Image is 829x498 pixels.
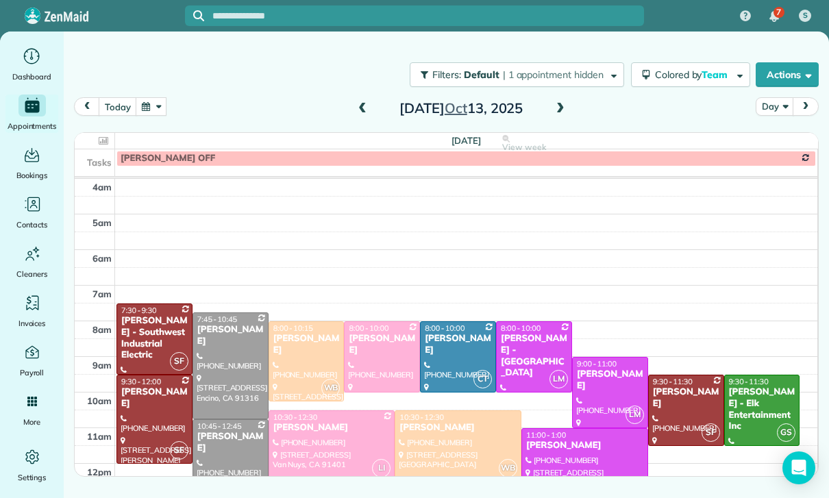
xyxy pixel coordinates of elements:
span: WB [321,379,340,397]
a: Filters: Default | 1 appointment hidden [403,62,623,87]
div: [PERSON_NAME] [424,333,492,356]
span: Colored by [655,69,732,81]
span: 9:30 - 12:00 [121,377,161,386]
a: Invoices [5,292,58,330]
span: 8:00 - 10:00 [349,323,388,333]
div: [PERSON_NAME] [652,386,720,410]
span: Dashboard [12,70,51,84]
span: LI [372,459,391,477]
span: 11am [87,431,112,442]
span: Default [464,69,500,81]
div: Open Intercom Messenger [782,451,815,484]
div: [PERSON_NAME] [399,422,517,434]
span: Appointments [8,119,57,133]
span: 7:30 - 9:30 [121,306,157,315]
div: [PERSON_NAME] [121,386,188,410]
div: [PERSON_NAME] [197,431,264,454]
span: SF [170,441,188,460]
div: [PERSON_NAME] [273,422,391,434]
div: 7 unread notifications [760,1,789,32]
span: LM [549,370,568,388]
a: Settings [5,446,58,484]
a: Contacts [5,193,58,232]
div: [PERSON_NAME] [525,440,644,451]
a: Payroll [5,341,58,379]
span: 9:30 - 11:30 [729,377,769,386]
span: 12pm [87,466,112,477]
div: [PERSON_NAME] [273,333,341,356]
a: Appointments [5,95,58,133]
span: 7:45 - 10:45 [197,314,237,324]
span: Payroll [20,366,45,379]
div: [PERSON_NAME] - [GEOGRAPHIC_DATA] [500,333,568,379]
span: 4am [92,182,112,192]
span: 8:00 - 10:00 [501,323,541,333]
span: 6am [92,253,112,264]
div: [PERSON_NAME] [576,369,644,392]
button: prev [74,97,100,116]
button: Actions [756,62,819,87]
span: 10:45 - 12:45 [197,421,242,431]
button: next [793,97,819,116]
span: [PERSON_NAME] OFF [121,153,215,164]
button: Day [756,97,793,116]
span: More [23,415,40,429]
div: [PERSON_NAME] [197,324,264,347]
span: Team [702,69,730,81]
div: [PERSON_NAME] - Southwest Industrial Electric [121,315,188,362]
span: [DATE] [451,135,481,146]
a: Dashboard [5,45,58,84]
span: Contacts [16,218,47,232]
span: 9:00 - 11:00 [577,359,617,369]
span: 8:00 - 10:15 [273,323,313,333]
span: 10:30 - 12:30 [273,412,318,422]
span: 10am [87,395,112,406]
span: S [803,10,808,21]
span: View week [502,142,546,153]
svg: Focus search [193,10,204,21]
span: 11:00 - 1:00 [526,430,566,440]
span: 7am [92,288,112,299]
span: 9am [92,360,112,371]
button: Colored byTeam [631,62,750,87]
a: Cleaners [5,242,58,281]
span: LM [626,406,644,424]
span: CT [473,370,492,388]
span: Filters: [432,69,461,81]
h2: [DATE] 13, 2025 [375,101,547,116]
a: Bookings [5,144,58,182]
span: | 1 appointment hidden [503,69,604,81]
span: 5am [92,217,112,228]
span: 8am [92,324,112,335]
span: Invoices [18,316,46,330]
span: Settings [18,471,47,484]
span: Bookings [16,169,48,182]
span: WB [499,459,517,477]
button: today [99,97,136,116]
span: GS [777,423,795,442]
button: Focus search [185,10,204,21]
span: 9:30 - 11:30 [653,377,693,386]
button: Filters: Default | 1 appointment hidden [410,62,623,87]
span: 8:00 - 10:00 [425,323,465,333]
div: [PERSON_NAME] [348,333,416,356]
span: SF [702,423,720,442]
span: Cleaners [16,267,47,281]
span: SF [170,352,188,371]
span: 10:30 - 12:30 [399,412,444,422]
span: 7 [776,7,781,18]
span: Oct [445,99,467,116]
div: [PERSON_NAME] - Elk Entertainment Inc [728,386,796,433]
